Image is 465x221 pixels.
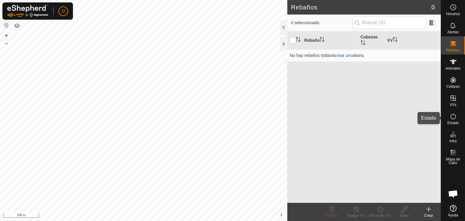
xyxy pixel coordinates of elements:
[368,213,392,218] div: Encender VV
[446,12,460,16] span: Horarios
[352,16,426,29] input: Buscar (S)
[392,213,417,218] div: Editar
[443,157,463,165] span: Mapa de Calor
[291,20,352,26] span: 0 seleccionado
[450,103,456,107] span: VVs
[3,22,10,29] button: Restablecer Mapa
[3,40,10,47] button: –
[448,213,458,217] span: Ayuda
[281,212,282,217] span: i
[449,139,457,143] span: Infra
[417,213,441,218] div: Crear
[361,41,365,46] p-sorticon: Activar para ordenar
[155,213,175,219] a: Contáctenos
[447,121,459,125] span: Estado
[446,85,460,88] span: Collares
[13,22,21,29] button: Capas del Mapa
[444,185,462,203] div: Chat abierto
[278,212,285,218] button: i
[3,32,10,39] button: +
[335,53,353,58] a: crear uno
[61,8,66,14] span: J2
[447,30,459,34] span: Alertas
[7,5,48,17] img: Logo Gallagher
[302,31,358,50] th: Rebaño
[325,213,338,218] span: Eliminar
[441,203,465,219] a: Ayuda
[291,4,431,11] h2: Rebaños
[431,3,435,12] span: 0
[393,38,397,43] p-sorticon: Activar para ordenar
[446,48,460,52] span: Rebaños
[320,38,325,43] p-sorticon: Activar para ordenar
[358,31,385,50] th: Cabezas
[446,67,460,70] span: Animales
[112,213,147,219] a: Política de Privacidad
[385,31,441,50] th: VV
[296,38,301,43] p-sorticon: Activar para ordenar
[287,49,441,61] td: No hay rebaños todavía ahora.
[344,213,368,218] div: Apagar VV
